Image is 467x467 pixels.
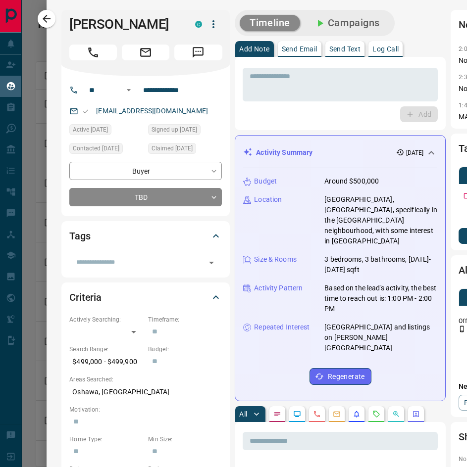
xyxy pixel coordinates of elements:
[254,322,310,332] p: Repeated Interest
[69,285,222,309] div: Criteria
[69,384,222,400] p: Oshawa, [GEOGRAPHIC_DATA]
[69,124,143,138] div: Sun Apr 20 2025
[324,176,379,187] p: Around $500,000
[148,143,222,157] div: Sun Apr 20 2025
[353,410,361,418] svg: Listing Alerts
[69,289,102,305] h2: Criteria
[123,84,135,96] button: Open
[69,16,180,32] h1: [PERSON_NAME]
[96,107,208,115] a: [EMAIL_ADDRESS][DOMAIN_NAME]
[333,410,341,418] svg: Emails
[254,254,297,265] p: Size & Rooms
[243,143,437,162] div: Activity Summary[DATE]
[69,143,143,157] div: Mon Sep 08 2025
[148,315,222,324] p: Timeframe:
[73,143,119,153] span: Contacted [DATE]
[372,410,380,418] svg: Requests
[69,188,222,206] div: TBD
[406,148,424,157] p: [DATE]
[148,345,222,354] p: Budget:
[195,21,202,28] div: condos.ca
[239,411,247,418] p: All
[329,46,361,52] p: Send Text
[148,435,222,444] p: Min Size:
[412,410,420,418] svg: Agent Actions
[82,108,89,115] svg: Email Valid
[69,162,222,180] div: Buyer
[310,368,371,385] button: Regenerate
[69,375,222,384] p: Areas Searched:
[69,45,117,60] span: Call
[152,125,197,135] span: Signed up [DATE]
[313,410,321,418] svg: Calls
[254,176,277,187] p: Budget
[174,45,222,60] span: Message
[69,228,90,244] h2: Tags
[324,283,437,314] p: Based on the lead's activity, the best time to reach out is: 1:00 PM - 2:00 PM
[254,283,303,293] p: Activity Pattern
[69,315,143,324] p: Actively Searching:
[282,46,317,52] p: Send Email
[324,322,437,353] p: [GEOGRAPHIC_DATA] and listings on [PERSON_NAME][GEOGRAPHIC_DATA]
[69,224,222,248] div: Tags
[122,45,169,60] span: Email
[273,410,281,418] svg: Notes
[205,256,218,270] button: Open
[324,194,437,246] p: [GEOGRAPHIC_DATA], [GEOGRAPHIC_DATA], specifically in the [GEOGRAPHIC_DATA] neighbourhood, with s...
[69,345,143,354] p: Search Range:
[152,143,193,153] span: Claimed [DATE]
[392,410,400,418] svg: Opportunities
[69,405,222,414] p: Motivation:
[324,254,437,275] p: 3 bedrooms, 3 bathrooms, [DATE]-[DATE] sqft
[254,194,282,205] p: Location
[240,15,300,31] button: Timeline
[372,46,399,52] p: Log Call
[69,354,143,370] p: $499,000 - $499,900
[148,124,222,138] div: Sun Apr 20 2025
[73,125,108,135] span: Active [DATE]
[304,15,390,31] button: Campaigns
[239,46,269,52] p: Add Note
[69,435,143,444] p: Home Type:
[293,410,301,418] svg: Lead Browsing Activity
[256,147,312,158] p: Activity Summary
[459,326,466,332] svg: Push Notification Only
